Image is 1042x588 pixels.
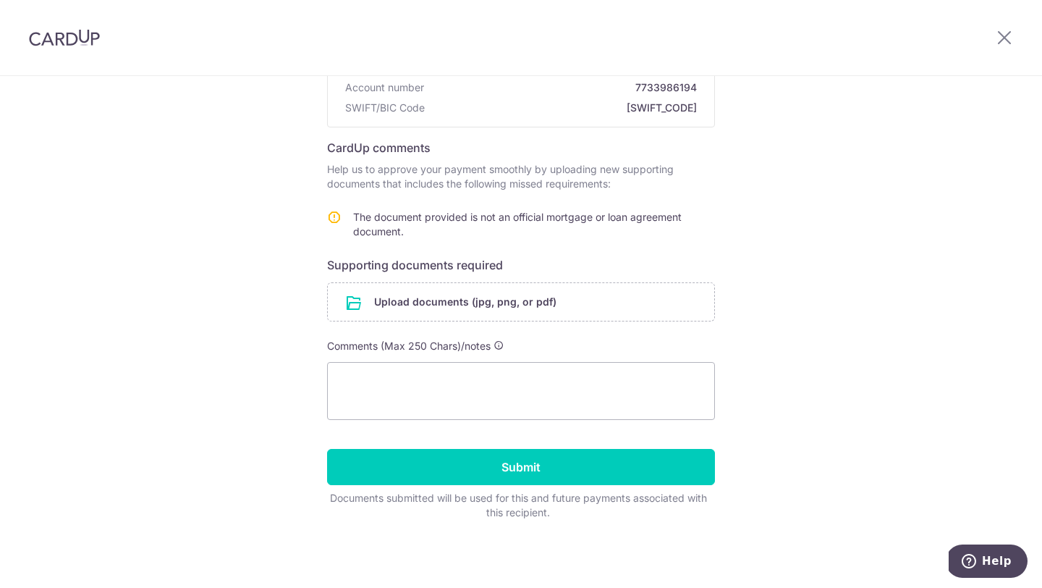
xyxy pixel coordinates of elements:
[327,162,715,191] p: Help us to approve your payment smoothly by uploading new supporting documents that includes the ...
[353,211,682,238] span: The document provided is not an official mortgage or loan agreement document.
[327,256,715,274] h6: Supporting documents required
[327,340,491,352] span: Comments (Max 250 Chars)/notes
[327,139,715,156] h6: CardUp comments
[431,101,697,115] span: [SWIFT_CODE]
[949,545,1028,581] iframe: Opens a widget where you can find more information
[345,80,424,95] span: Account number
[430,80,697,95] span: 7733986194
[345,101,425,115] span: SWIFT/BIC Code
[327,282,715,322] div: Upload documents (jpg, png, or pdf)
[327,491,709,520] div: Documents submitted will be used for this and future payments associated with this recipient.
[327,449,715,485] input: Submit
[29,29,100,46] img: CardUp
